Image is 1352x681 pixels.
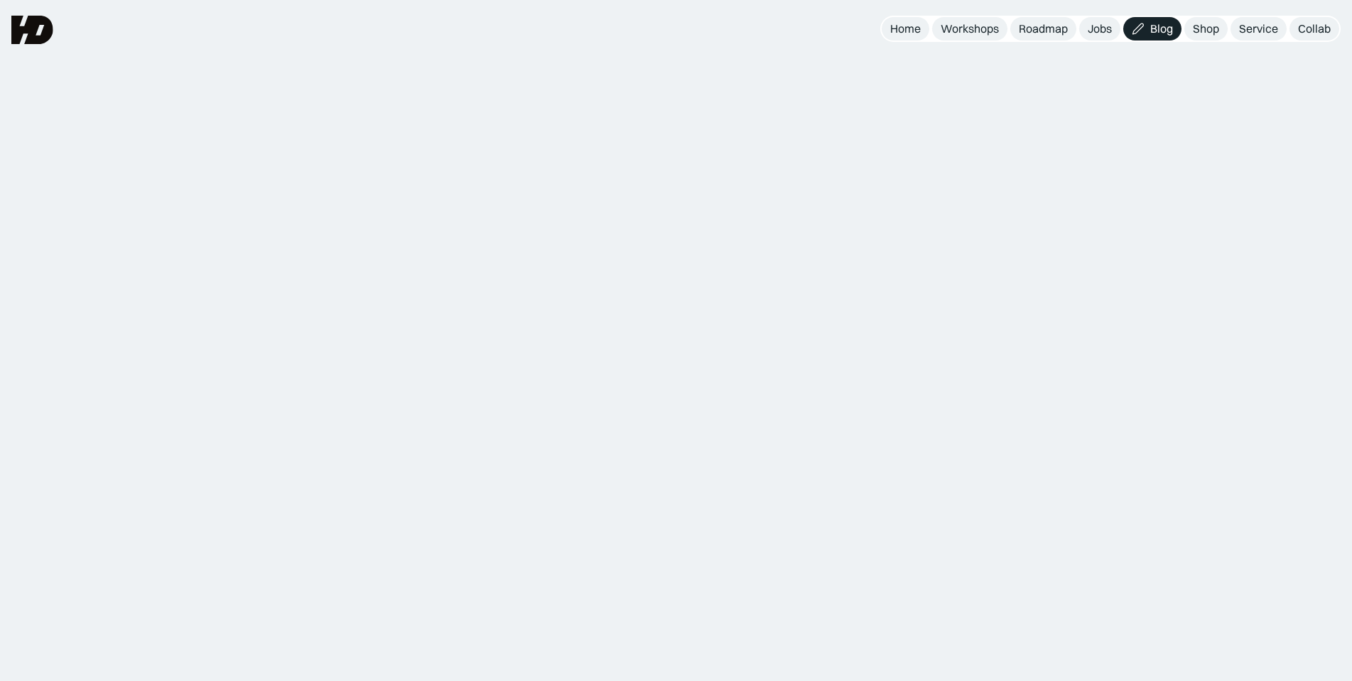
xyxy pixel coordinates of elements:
div: Workshops [941,21,999,36]
div: Blog [1150,21,1173,36]
div: Roadmap [1019,21,1068,36]
div: Jobs [1088,21,1112,36]
div: Shop [1193,21,1219,36]
a: Roadmap [1010,17,1076,41]
div: Service [1239,21,1278,36]
a: Home [882,17,929,41]
div: Home [890,21,921,36]
a: Blog [1123,17,1181,41]
a: Workshops [932,17,1007,41]
a: Collab [1289,17,1339,41]
a: Service [1231,17,1287,41]
a: Shop [1184,17,1228,41]
a: Jobs [1079,17,1120,41]
div: Collab [1298,21,1331,36]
